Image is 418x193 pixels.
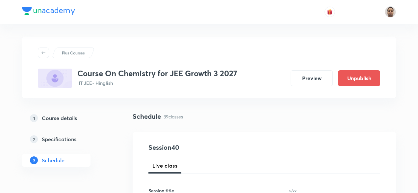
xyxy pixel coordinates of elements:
h4: Session 40 [148,143,269,152]
p: 3 [30,156,38,164]
span: Live class [152,162,177,170]
h5: Specifications [42,135,76,143]
button: Unpublish [338,70,380,86]
p: 1 [30,114,38,122]
img: avatar [327,9,333,15]
h4: Schedule [133,112,161,121]
h3: Course On Chemistry for JEE Growth 3 2027 [77,69,237,78]
p: 39 classes [164,113,183,120]
button: Preview [291,70,333,86]
p: Plus Courses [62,50,85,56]
h5: Schedule [42,156,65,164]
p: 2 [30,135,38,143]
h5: Course details [42,114,77,122]
a: 1Course details [22,112,112,125]
button: avatar [325,7,335,17]
p: IIT JEE • Hinglish [77,80,237,86]
img: Shekhar Banerjee [385,6,396,17]
a: Company Logo [22,7,75,17]
a: 2Specifications [22,133,112,146]
p: 0/99 [289,189,297,192]
img: FE0278A3-499C-4C83-B863-08F87F8D60A9_plus.png [38,69,72,88]
img: Company Logo [22,7,75,15]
